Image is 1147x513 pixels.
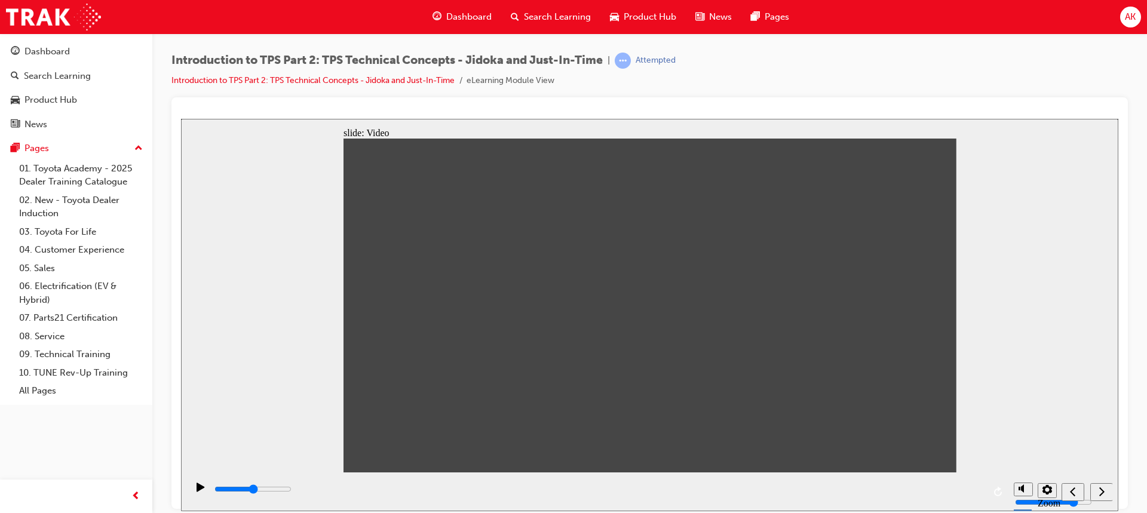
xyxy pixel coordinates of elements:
[24,118,47,131] div: News
[5,65,148,87] a: Search Learning
[501,5,600,29] a: search-iconSearch Learning
[134,141,143,156] span: up-icon
[686,5,741,29] a: news-iconNews
[14,277,148,309] a: 06. Electrification (EV & Hybrid)
[5,113,148,136] a: News
[14,223,148,241] a: 03. Toyota For Life
[751,10,760,24] span: pages-icon
[6,363,26,383] button: Pause (Ctrl+Alt+P)
[600,5,686,29] a: car-iconProduct Hub
[467,74,554,88] li: eLearning Module View
[14,345,148,364] a: 09. Technical Training
[11,143,20,154] span: pages-icon
[433,10,441,24] span: guage-icon
[11,71,19,82] span: search-icon
[14,259,148,278] a: 05. Sales
[709,10,732,24] span: News
[6,354,827,392] div: playback controls
[171,75,455,85] a: Introduction to TPS Part 2: TPS Technical Concepts - Jidoka and Just-In-Time
[881,354,931,392] nav: slide navigation
[5,89,148,111] a: Product Hub
[827,354,875,392] div: misc controls
[857,364,876,379] button: Settings
[608,54,610,67] span: |
[14,382,148,400] a: All Pages
[5,137,148,159] button: Pages
[33,365,111,375] input: slide progress
[5,41,148,63] a: Dashboard
[6,4,101,30] img: Trak
[24,93,77,107] div: Product Hub
[636,55,676,66] div: Attempted
[833,364,852,377] button: Mute (Ctrl+Alt+M)
[24,142,49,155] div: Pages
[14,309,148,327] a: 07. Parts21 Certification
[11,119,20,130] span: news-icon
[423,5,501,29] a: guage-iconDashboard
[511,10,519,24] span: search-icon
[624,10,676,24] span: Product Hub
[5,38,148,137] button: DashboardSearch LearningProduct HubNews
[446,10,492,24] span: Dashboard
[14,364,148,382] a: 10. TUNE Rev-Up Training
[610,10,619,24] span: car-icon
[171,54,603,67] span: Introduction to TPS Part 2: TPS Technical Concepts - Jidoka and Just-In-Time
[24,69,91,83] div: Search Learning
[14,159,148,191] a: 01. Toyota Academy - 2025 Dealer Training Catalogue
[909,364,932,382] button: Next (Ctrl+Alt+Period)
[11,47,20,57] span: guage-icon
[131,489,140,504] span: prev-icon
[14,327,148,346] a: 08. Service
[881,364,903,382] button: Previous (Ctrl+Alt+Comma)
[524,10,591,24] span: Search Learning
[1120,7,1141,27] button: AK
[857,379,879,411] label: Zoom to fit
[615,53,631,69] span: learningRecordVerb_ATTEMPT-icon
[834,379,911,388] input: volume
[741,5,799,29] a: pages-iconPages
[765,10,789,24] span: Pages
[809,364,827,382] button: Replay (Ctrl+Alt+R)
[695,10,704,24] span: news-icon
[11,95,20,106] span: car-icon
[1125,10,1136,24] span: AK
[14,191,148,223] a: 02. New - Toyota Dealer Induction
[24,45,70,59] div: Dashboard
[14,241,148,259] a: 04. Customer Experience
